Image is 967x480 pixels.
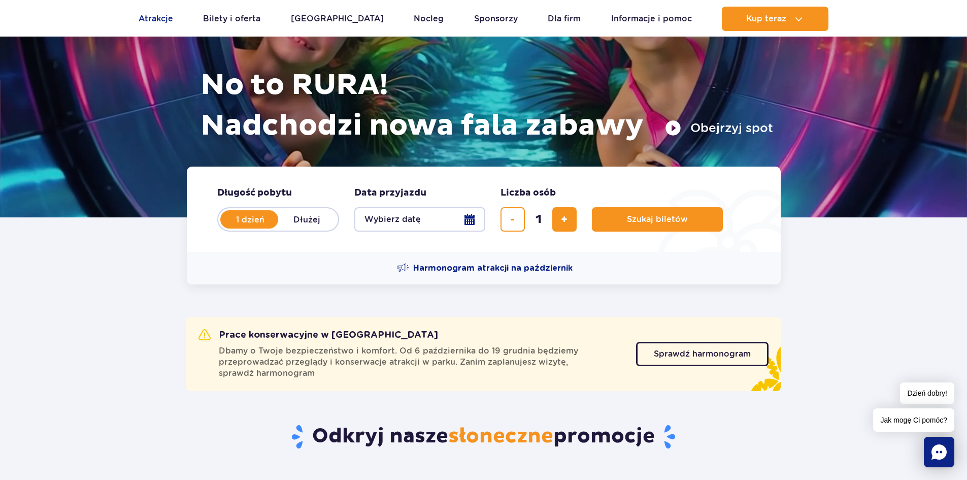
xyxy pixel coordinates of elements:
div: Chat [924,437,954,467]
h2: Prace konserwacyjne w [GEOGRAPHIC_DATA] [198,329,438,341]
h2: Odkryj nasze promocje [186,424,781,450]
span: Harmonogram atrakcji na październik [413,263,573,274]
button: Szukaj biletów [592,207,723,232]
span: słoneczne [448,424,553,449]
input: liczba biletów [526,207,551,232]
span: Sprawdź harmonogram [654,350,751,358]
button: dodaj bilet [552,207,577,232]
span: Dzień dobry! [900,382,954,404]
label: Dłużej [278,209,336,230]
button: Kup teraz [722,7,828,31]
button: usuń bilet [501,207,525,232]
span: Szukaj biletów [627,215,688,224]
form: Planowanie wizyty w Park of Poland [187,167,781,252]
a: Nocleg [414,7,444,31]
label: 1 dzień [221,209,279,230]
button: Wybierz datę [354,207,485,232]
a: Atrakcje [139,7,173,31]
a: Harmonogram atrakcji na październik [397,262,573,274]
a: Dla firm [548,7,581,31]
h1: No to RURA! Nadchodzi nowa fala zabawy [201,65,773,146]
a: Informacje i pomoc [611,7,692,31]
a: [GEOGRAPHIC_DATA] [291,7,384,31]
span: Jak mogę Ci pomóc? [873,408,954,432]
span: Dbamy o Twoje bezpieczeństwo i komfort. Od 6 października do 19 grudnia będziemy przeprowadzać pr... [219,345,624,379]
a: Sponsorzy [474,7,518,31]
span: Data przyjazdu [354,187,426,199]
a: Bilety i oferta [203,7,260,31]
span: Długość pobytu [217,187,292,199]
a: Sprawdź harmonogram [636,342,769,366]
span: Liczba osób [501,187,556,199]
span: Kup teraz [746,14,786,23]
button: Obejrzyj spot [665,120,773,136]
